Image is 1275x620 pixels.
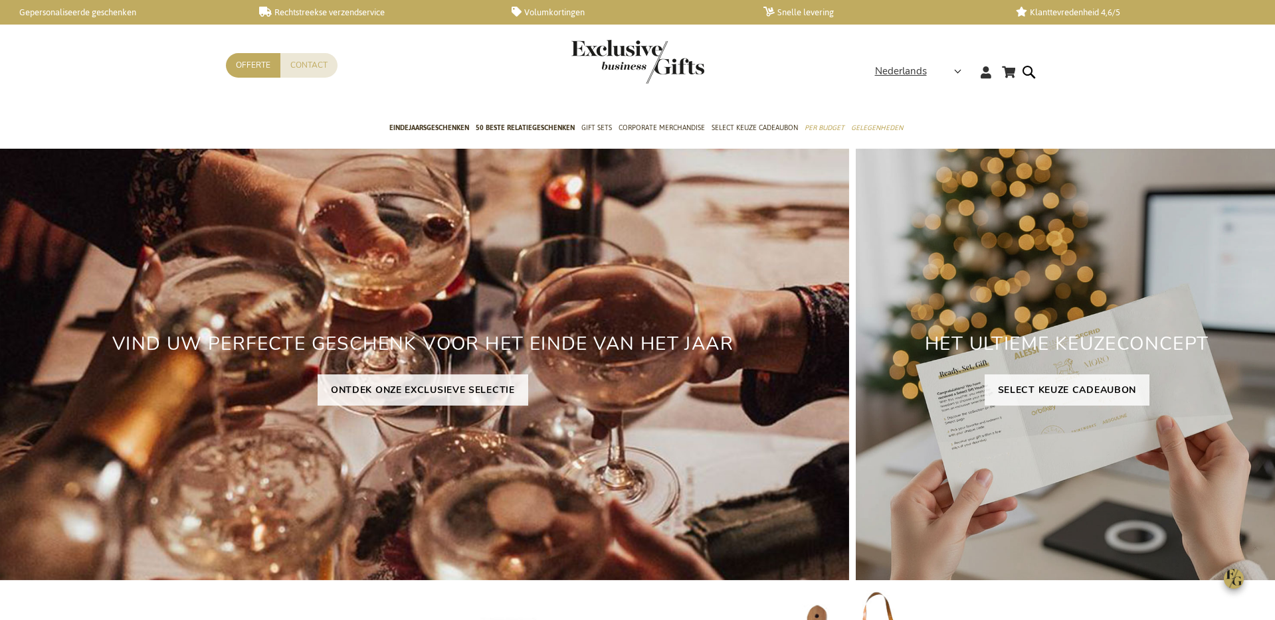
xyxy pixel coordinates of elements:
a: SELECT KEUZE CADEAUBON [985,374,1149,406]
span: 50 beste relatiegeschenken [476,121,575,135]
span: Eindejaarsgeschenken [389,121,469,135]
a: Contact [280,53,338,78]
a: ONTDEK ONZE EXCLUSIEVE SELECTIE [318,374,528,406]
a: Offerte [226,53,280,78]
span: Corporate Merchandise [619,121,705,135]
a: store logo [571,40,638,84]
a: Volumkortingen [512,7,743,18]
div: Nederlands [875,64,970,79]
span: Select Keuze Cadeaubon [712,121,798,135]
a: Snelle levering [763,7,995,18]
img: Exclusive Business gifts logo [571,40,704,84]
a: Klanttevredenheid 4,6/5 [1016,7,1247,18]
span: Gelegenheden [851,121,903,135]
a: Gepersonaliseerde geschenken [7,7,238,18]
span: Nederlands [875,64,927,79]
a: Rechtstreekse verzendservice [259,7,490,18]
span: Per Budget [805,121,844,135]
span: Gift Sets [581,121,612,135]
